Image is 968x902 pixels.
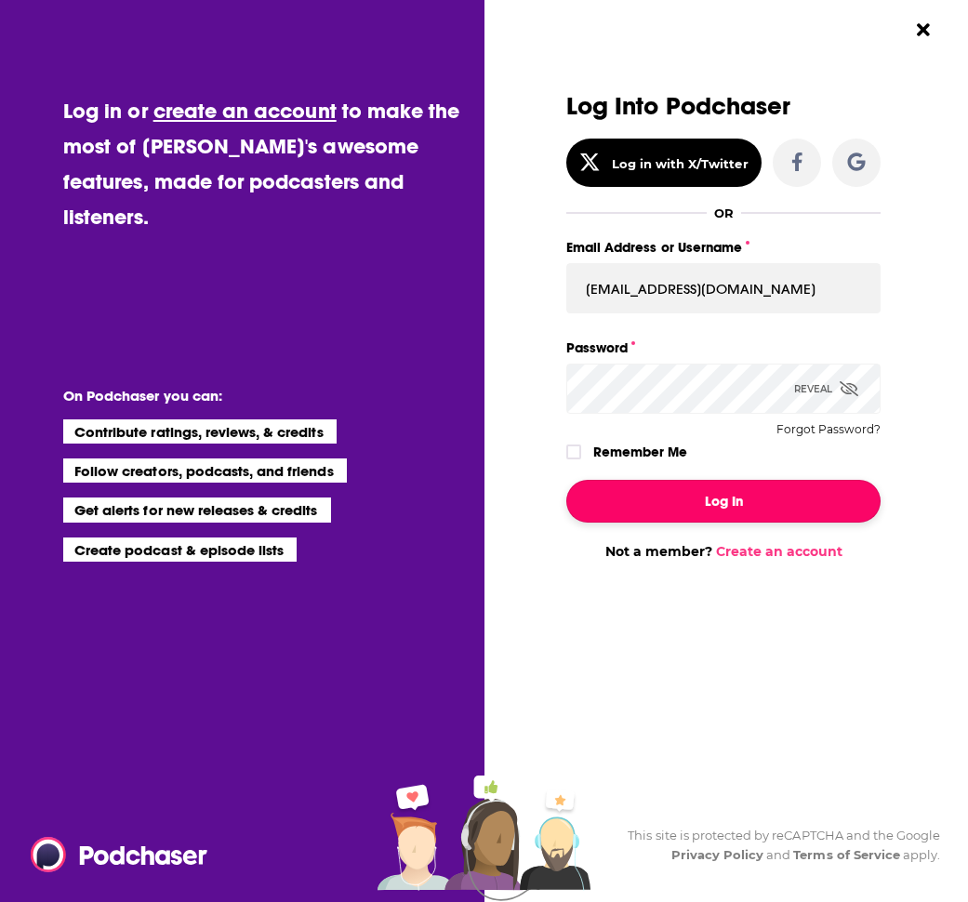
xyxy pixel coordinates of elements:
a: Privacy Policy [671,847,764,862]
li: Contribute ratings, reviews, & credits [63,419,337,444]
div: Reveal [794,364,858,414]
li: On Podchaser you can: [63,387,435,405]
div: This site is protected by reCAPTCHA and the Google and apply. [626,826,940,865]
li: Get alerts for new releases & credits [63,497,330,522]
div: Not a member? [566,543,881,560]
li: Follow creators, podcasts, and friends [63,458,347,483]
label: Email Address or Username [566,235,881,259]
a: Podchaser - Follow, Share and Rate Podcasts [31,837,194,872]
div: OR [714,206,734,220]
label: Remember Me [593,440,687,464]
div: Log in with X/Twitter [612,156,749,171]
a: Terms of Service [793,847,900,862]
button: Log In [566,480,881,523]
label: Password [566,336,881,360]
a: create an account [153,98,337,124]
a: Create an account [716,543,842,560]
input: Email Address or Username [566,263,881,313]
li: Create podcast & episode lists [63,537,297,562]
button: Forgot Password? [776,423,881,436]
h3: Log Into Podchaser [566,93,881,120]
img: Podchaser - Follow, Share and Rate Podcasts [31,837,209,872]
button: Log in with X/Twitter [566,139,762,187]
button: Close Button [906,12,941,47]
